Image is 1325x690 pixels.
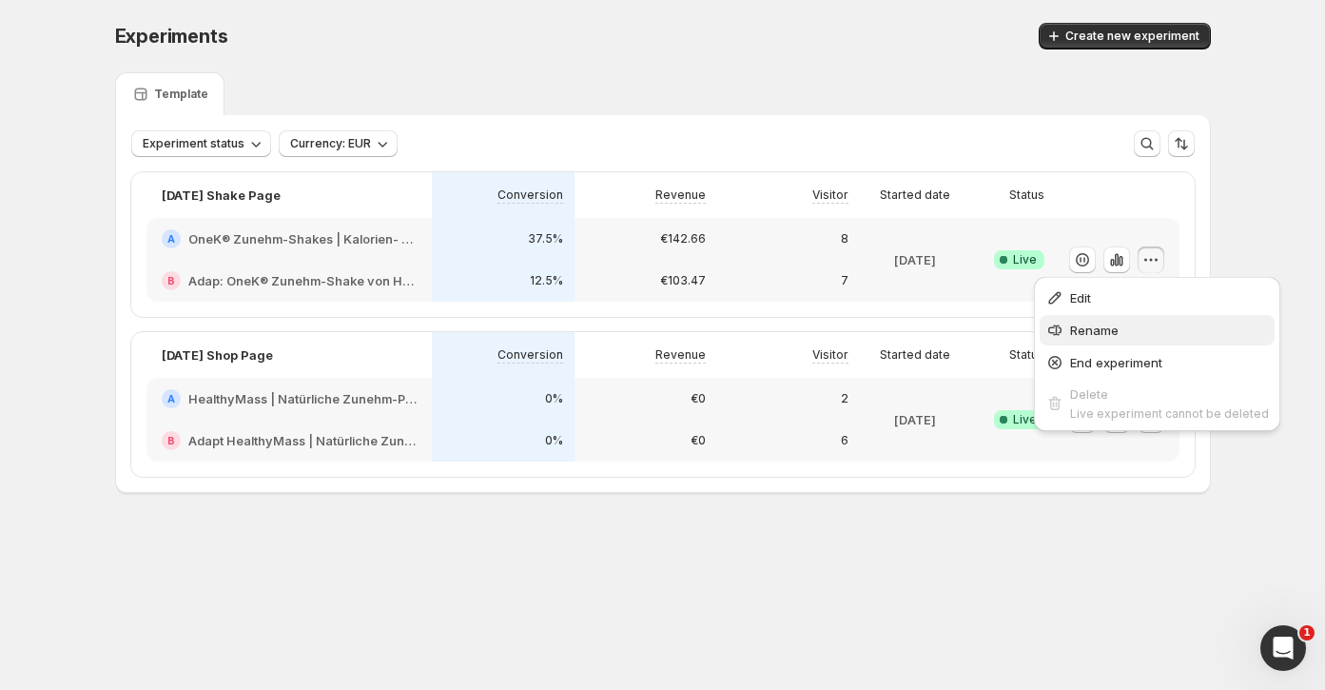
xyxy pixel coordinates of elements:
[1040,347,1275,378] button: End experiment
[497,187,563,203] p: Conversion
[1070,384,1269,404] div: Delete
[1260,625,1306,671] iframe: Intercom live chat
[655,347,706,363] p: Revenue
[691,433,706,448] p: €0
[894,250,936,269] p: [DATE]
[1065,29,1199,44] span: Create new experiment
[290,136,371,151] span: Currency: EUR
[162,186,281,205] p: [DATE] Shake Page
[1039,23,1211,49] button: Create new experiment
[167,275,175,286] h2: B
[812,347,848,363] p: Visitor
[1070,290,1091,306] span: Edit
[812,187,848,203] p: Visitor
[279,130,398,157] button: Currency: EUR
[841,433,848,448] p: 6
[1070,355,1162,370] span: End experiment
[691,391,706,406] p: €0
[167,393,175,404] h2: A
[188,389,417,408] h2: HealthyMass | Natürliche Zunehm-Produkte: Shakes, [PERSON_NAME] & mehr
[545,433,563,448] p: 0%
[188,229,417,248] h2: OneK® Zunehm-Shakes | Kalorien- und proteinreich fürs Zunehmen
[841,231,848,246] p: 8
[1013,412,1037,427] span: Live
[1070,406,1269,421] span: Live experiment cannot be deleted
[1013,252,1037,267] span: Live
[115,25,228,48] span: Experiments
[1299,625,1315,641] span: 1
[188,431,417,450] h2: Adapt HealthyMass | Natürliche Zunehm-Produkte: Shakes, [PERSON_NAME] & mehr
[545,391,563,406] p: 0%
[143,136,244,151] span: Experiment status
[660,273,706,288] p: €103.47
[188,271,417,290] h2: Adap: OneK® Zunehm-Shake von HealthyMass | 100% natürlich
[880,347,950,363] p: Started date
[167,435,175,446] h2: B
[841,273,848,288] p: 7
[1070,323,1119,338] span: Rename
[1009,187,1044,203] p: Status
[1040,315,1275,345] button: Rename
[530,273,563,288] p: 12.5%
[162,345,273,365] p: [DATE] Shop Page
[154,87,208,102] p: Template
[655,187,706,203] p: Revenue
[841,391,848,406] p: 2
[1040,380,1275,426] button: DeleteLive experiment cannot be deleted
[167,233,175,245] h2: A
[497,347,563,363] p: Conversion
[1168,130,1195,157] button: Sort the results
[660,231,706,246] p: €142.66
[528,231,563,246] p: 37.5%
[894,410,936,429] p: [DATE]
[131,130,271,157] button: Experiment status
[880,187,950,203] p: Started date
[1040,283,1275,313] button: Edit
[1009,347,1044,363] p: Status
